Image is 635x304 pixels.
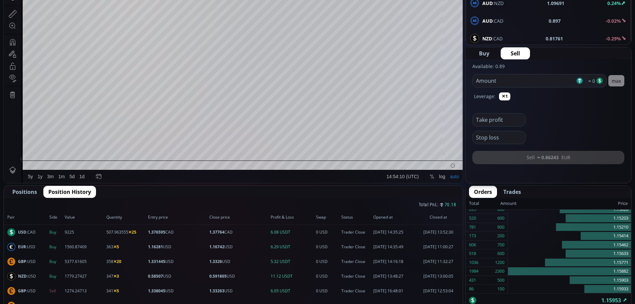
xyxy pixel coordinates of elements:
span: USD [209,259,269,265]
span: USD [148,244,207,250]
span: :USD [18,273,36,279]
div: 520 [469,214,476,223]
div: 1.15953 [142,16,157,21]
span: USD [209,244,269,250]
b: 0.897 [549,17,561,24]
button: ✕1 [499,92,510,100]
div: C [138,16,142,21]
span: CAD [148,229,207,235]
span: Trader Close [341,259,371,265]
span: 0 USD [316,244,339,250]
div: 1y [34,268,39,274]
b: 1.16281 [148,244,163,250]
div: 1.15203 [508,214,631,223]
div: auto [446,268,455,274]
div:  [6,89,11,95]
span: Trader Close [341,288,371,294]
div: 86 [469,285,474,293]
span: :USD [18,244,35,250]
span: 5377.61605 [65,259,104,265]
span: 14:54:10 (UTC) [383,268,415,274]
span: Swap [316,214,339,220]
b: 1.3326 [209,259,222,264]
div: 1.15462 [508,241,631,250]
span: Profit & Loss [271,214,314,220]
div: 700 [497,241,504,249]
div: Hide Drawings Toolbar [15,249,18,258]
div: 1.15771 [508,258,631,267]
span: 0 USD [316,273,339,279]
b: NZD [18,273,27,279]
span: [DATE] 14:35:25 [373,229,415,235]
span: Status [341,214,371,220]
b: 1.33263 [209,288,224,294]
span: [DATE] 13:00:05 [417,273,459,279]
span: 6.29 USDT [271,244,314,250]
span: [DATE] 12:53:04 [417,288,459,294]
span: 341 [106,288,146,294]
b: EUR [18,244,26,250]
b: USD [18,229,26,235]
span: [DATE] 16:48:01 [373,288,415,294]
span: 6.05 USDT [271,288,314,294]
div: Price [517,199,628,208]
div: 431 [469,276,476,285]
span: [DATE] 11:32:27 [417,259,459,265]
span: Closed at [417,214,459,220]
span: :CAD [18,229,36,235]
div: Total PnL: [4,198,463,210]
b: ✕5 [113,244,119,250]
b: 0.81761 [546,35,563,42]
b: 1.331445 [148,259,165,264]
b: GBP [18,259,26,264]
span: 5.32 USDT [271,259,314,265]
b: 1.338045 [148,288,165,294]
span: Orders [474,188,492,196]
span: Close price [209,214,269,220]
div: Euro [44,15,59,21]
span: Trades [503,188,521,196]
span: Value [65,214,104,220]
b: ✕5 [113,288,119,294]
span: Positions [12,188,37,196]
span: Buy [49,259,63,265]
div: 1.15210 [508,223,631,232]
span: Buy [479,49,489,57]
button: Buy [469,47,499,59]
div: EUR [22,15,33,21]
div: Volume [22,24,36,29]
div: D [57,4,60,9]
div: −0.00463 (−0.40%) [159,16,196,21]
span: Sell [511,49,520,57]
b: -0.02% [606,18,621,24]
b: -0.29% [606,35,621,42]
div: 81.501K [39,24,55,29]
div: Indicators [124,4,145,9]
span: 363 [106,244,146,250]
span: Sell [49,288,63,294]
span: Trader Close [341,229,371,235]
div: 100 [497,285,504,293]
span: USD [148,273,207,279]
span: 11.12 USDT [271,273,314,279]
span: [DATE] 11:00:27 [417,244,459,250]
div: L [118,16,121,21]
div: 1d [75,268,81,274]
div: 1.16496 [79,16,95,21]
span: Quantity [106,214,146,220]
span: USD [209,273,269,279]
span: 0 USD [316,288,339,294]
span: USD [148,288,207,294]
span: Trader Close [341,244,371,250]
span: :USD [18,288,36,294]
button: Orders [469,186,497,198]
b: ✕3 [113,273,119,279]
span: :USD [18,259,36,265]
span: 0 USD [316,229,339,235]
div: 1.15933 [508,285,631,293]
b: GBP [18,288,26,294]
div: log [435,268,441,274]
span: 1274.24713 [65,288,104,294]
div: Toggle Log Scale [433,265,444,277]
b: 0.591805 [209,273,227,279]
